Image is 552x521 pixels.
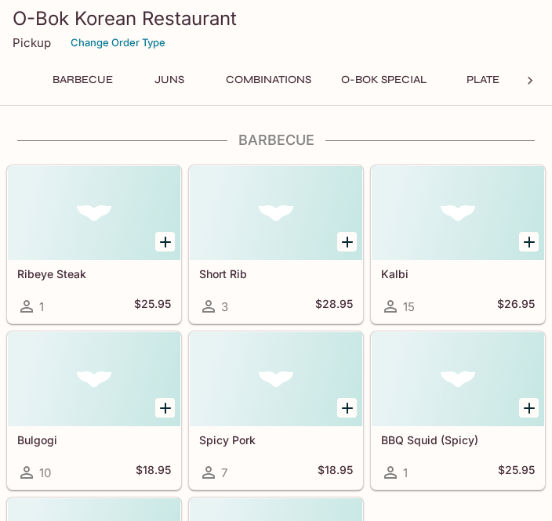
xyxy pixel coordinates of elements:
[217,69,320,91] button: Combinations
[134,297,171,316] h5: $25.95
[6,132,546,149] h4: Barbecue
[497,297,535,316] h5: $26.95
[221,465,227,480] span: 7
[372,166,544,260] div: Kalbi
[498,463,535,482] h5: $25.95
[199,433,353,447] h5: Spicy Pork
[44,69,122,91] button: Barbecue
[155,398,175,418] button: Add Bulgogi
[337,232,357,251] button: Add Short Rib
[17,433,171,447] h5: Bulgogi
[8,332,180,426] div: Bulgogi
[337,398,357,418] button: Add Spicy Pork
[519,232,539,251] button: Add Kalbi
[372,332,544,426] div: BBQ Squid (Spicy)
[381,433,535,447] h5: BBQ Squid (Spicy)
[315,297,353,316] h5: $28.95
[189,165,363,324] a: Short Rib3$28.95
[403,299,415,314] span: 15
[371,331,545,490] a: BBQ Squid (Spicy)1$25.95
[371,165,545,324] a: Kalbi15$26.95
[381,267,535,280] h5: Kalbi
[189,331,363,490] a: Spicy Pork7$18.95
[7,165,181,324] a: Ribeye Steak1$25.95
[64,31,172,55] button: Change Order Type
[134,69,205,91] button: Juns
[190,166,362,260] div: Short Rib
[199,267,353,280] h5: Short Rib
[39,465,51,480] span: 10
[190,332,362,426] div: Spicy Pork
[318,463,353,482] h5: $18.95
[39,299,44,314] span: 1
[7,331,181,490] a: Bulgogi10$18.95
[155,232,175,251] button: Add Ribeye Steak
[13,35,51,50] p: Pickup
[17,267,171,280] h5: Ribeye Steak
[13,6,539,31] h3: O-Bok Korean Restaurant
[519,398,539,418] button: Add BBQ Squid (Spicy)
[448,69,518,91] button: Plate
[136,463,171,482] h5: $18.95
[221,299,228,314] span: 3
[8,166,180,260] div: Ribeye Steak
[332,69,435,91] button: O-BOK Special
[403,465,408,480] span: 1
